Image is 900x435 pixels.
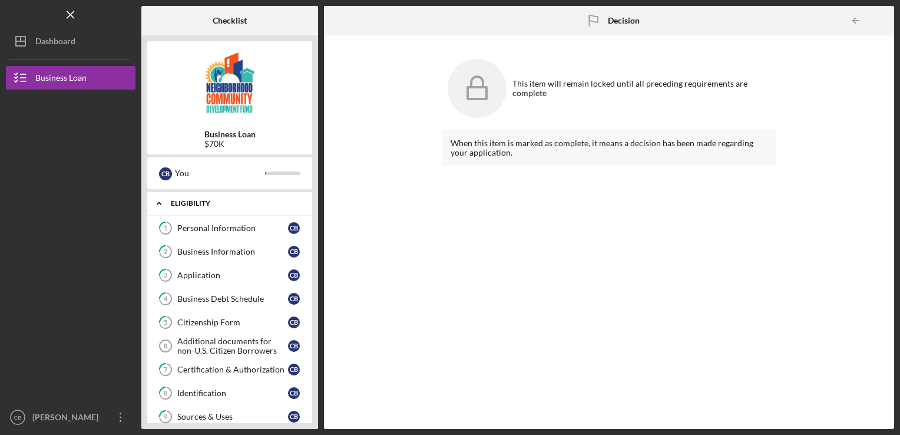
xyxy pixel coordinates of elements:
div: C B [288,364,300,375]
a: 9Sources & UsesCB [153,405,306,429]
div: This item will remain locked until all preceding requirements are complete [512,79,771,98]
tspan: 5 [164,319,167,327]
a: 3ApplicationCB [153,263,306,287]
a: 4Business Debt ScheduleCB [153,287,306,311]
a: 7Certification & AuthorizationCB [153,358,306,381]
tspan: 4 [164,295,168,303]
div: Application [177,271,288,280]
div: Certification & Authorization [177,365,288,374]
tspan: 7 [164,366,168,374]
text: CB [14,414,21,421]
div: $70K [204,139,256,149]
tspan: 3 [164,272,167,279]
div: Citizenship Form [177,318,288,327]
div: [PERSON_NAME] [29,406,106,432]
div: C B [288,387,300,399]
div: Business Debt Schedule [177,294,288,304]
tspan: 8 [164,390,167,397]
div: Eligibility [171,200,297,207]
div: You [175,163,265,183]
div: Personal Information [177,223,288,233]
a: 1Personal InformationCB [153,216,306,240]
a: 6Additional documents for non-U.S. Citizen BorrowersCB [153,334,306,358]
div: C B [159,167,172,180]
b: Business Loan [204,130,256,139]
div: C B [288,340,300,352]
a: 2Business InformationCB [153,240,306,263]
a: 8IdentificationCB [153,381,306,405]
tspan: 2 [164,248,167,256]
div: Business Information [177,247,288,256]
div: Sources & Uses [177,412,288,421]
img: Product logo [147,47,312,118]
div: C B [288,293,300,305]
tspan: 6 [164,342,167,350]
a: 5Citizenship FormCB [153,311,306,334]
div: Dashboard [35,29,75,56]
button: Dashboard [6,29,135,53]
div: C B [288,222,300,234]
div: C B [288,269,300,281]
div: Business Loan [35,66,87,93]
tspan: 9 [164,413,168,421]
div: When this item is marked as complete, it means a decision has been made regarding your application. [442,130,777,166]
tspan: 1 [164,225,167,232]
b: Checklist [213,16,247,25]
div: C B [288,317,300,328]
div: Additional documents for non-U.S. Citizen Borrowers [177,337,288,355]
b: Decision [608,16,640,25]
div: Identification [177,388,288,398]
div: C B [288,246,300,258]
button: CB[PERSON_NAME] [6,406,135,429]
div: C B [288,411,300,423]
button: Business Loan [6,66,135,90]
